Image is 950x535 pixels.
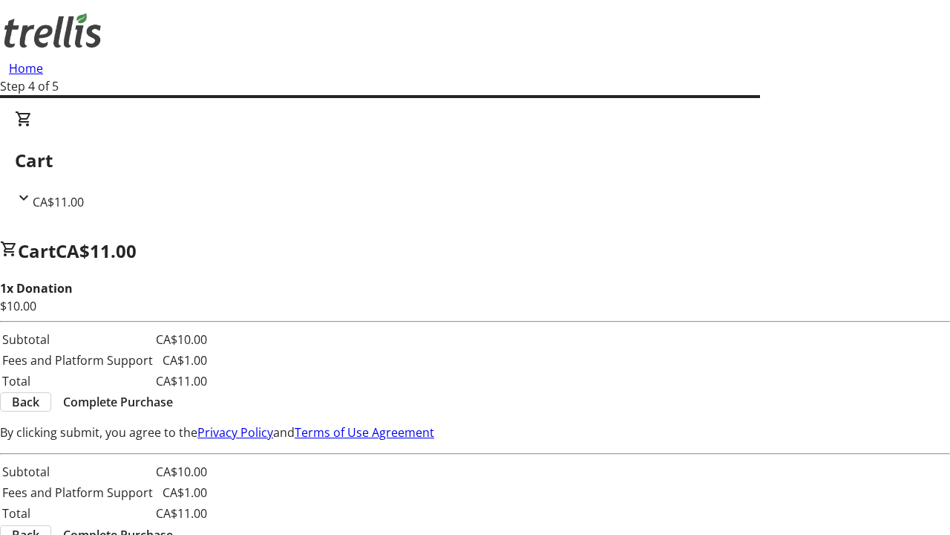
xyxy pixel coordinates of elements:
td: Total [1,504,154,523]
td: CA$11.00 [155,372,208,391]
span: Complete Purchase [63,393,173,411]
h2: Cart [15,147,935,174]
td: Fees and Platform Support [1,483,154,502]
a: Terms of Use Agreement [295,424,434,441]
td: Fees and Platform Support [1,351,154,370]
td: Subtotal [1,330,154,349]
td: CA$10.00 [155,330,208,349]
a: Privacy Policy [197,424,273,441]
td: CA$11.00 [155,504,208,523]
span: CA$11.00 [56,239,137,263]
td: CA$1.00 [155,483,208,502]
div: CartCA$11.00 [15,110,935,211]
td: Subtotal [1,462,154,481]
span: CA$11.00 [33,194,84,210]
td: Total [1,372,154,391]
button: Complete Purchase [51,393,185,411]
span: Back [12,393,39,411]
td: CA$10.00 [155,462,208,481]
span: Cart [18,239,56,263]
td: CA$1.00 [155,351,208,370]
